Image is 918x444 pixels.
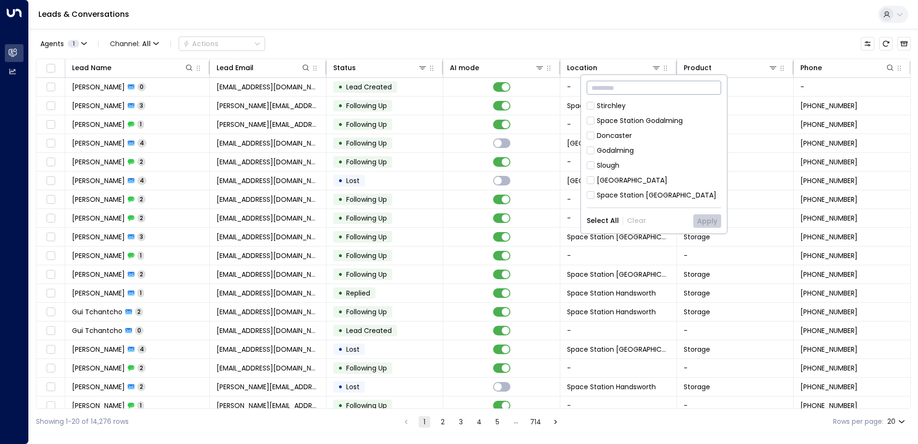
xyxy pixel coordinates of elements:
span: Toggle select row [45,212,57,224]
td: - [677,209,794,227]
td: - [560,321,677,340]
div: Stirchley [587,101,721,111]
span: Toggle select row [45,231,57,243]
span: Frederick Rooker [72,270,125,279]
span: stevecui813@gmail.com [217,213,319,223]
span: Toggle select row [45,362,57,374]
span: 2 [137,158,145,166]
span: +447746676820 [800,176,858,185]
button: Go to page 5 [492,416,503,428]
div: • [338,79,343,95]
div: • [338,116,343,133]
span: Steven Cui [72,213,125,223]
span: Lost [346,382,360,392]
span: Following Up [346,138,387,148]
span: Steven Cui [72,232,125,242]
div: • [338,247,343,264]
span: +447746676820 [800,195,858,204]
span: +447411054468 [800,288,858,298]
span: Toggle select row [45,100,57,112]
span: 4 [137,176,146,185]
span: Gui Tchantcho [72,307,122,317]
span: Gary Thomas [72,345,125,354]
div: … [510,416,521,428]
span: Following Up [346,251,387,260]
span: 2 [137,195,145,203]
span: Toggle select row [45,137,57,149]
span: ellieangel27@gmail.com [217,138,319,148]
span: +447957529469 [800,363,858,373]
span: Toggle select all [45,62,57,74]
div: [GEOGRAPHIC_DATA] [597,175,667,185]
td: - [560,396,677,415]
span: fredrooker62@hotmail.co.uk [217,270,319,279]
div: Godalming [587,146,721,156]
span: +447956685326 [800,382,858,392]
div: Status [333,62,427,74]
span: Space Station Wakefield [567,101,670,111]
span: +447957529469 [800,345,858,354]
div: • [338,210,343,226]
span: Lost [346,176,360,185]
div: Space Station [GEOGRAPHIC_DATA] [587,190,721,200]
td: - [677,321,794,340]
span: Gary Thomas [72,363,125,373]
span: sophie.denton@hotmail.co.uk [217,120,319,129]
div: Status [333,62,356,74]
div: Doncaster [597,131,632,141]
td: - [677,247,794,265]
span: Toggle select row [45,269,57,281]
span: 1 [68,40,79,48]
div: Product [684,62,712,74]
span: Sarahjones112@gmail.com [217,82,319,92]
div: Godalming [597,146,634,156]
span: Ellodie Greene [72,157,125,167]
span: garythomas1956@hotmail.co.uk [217,363,319,373]
td: - [560,209,677,227]
td: - [677,359,794,377]
span: Ellodie Greene [72,138,125,148]
span: Storage [684,382,710,392]
div: Stirchley [597,101,626,111]
div: Button group with a nested menu [179,37,265,51]
span: Channel: [106,37,163,50]
span: Refresh [879,37,893,50]
span: +447493152720 [800,270,858,279]
span: Toggle select row [45,156,57,168]
span: Toggle select row [45,194,57,206]
div: Slough [587,160,721,171]
div: Space Station [GEOGRAPHIC_DATA] [597,190,716,200]
td: - [677,78,794,96]
div: AI mode [450,62,479,74]
span: Toggle select row [45,175,57,187]
span: Nicole Norton [72,176,125,185]
td: - [560,115,677,134]
span: 2 [137,364,145,372]
button: Customize [861,37,874,50]
span: Toggle select row [45,119,57,131]
span: Space Station Garretts Green [567,270,670,279]
span: 1 [137,120,144,128]
td: - [560,359,677,377]
div: Showing 1-20 of 14,276 rows [36,417,129,427]
span: 1 [137,251,144,259]
span: +447865577618 [800,326,858,335]
span: Toggle select row [45,325,57,337]
div: • [338,304,343,320]
span: 2 [137,214,145,222]
span: Sophie Denton [72,101,125,111]
span: Storage [684,270,710,279]
span: Space Station Hall Green [567,138,638,148]
td: - [794,78,910,96]
span: Lead Created [346,82,392,92]
span: Donna Minshull [72,288,125,298]
span: nicky_ng18@hotmail.com [217,195,319,204]
span: Following Up [346,120,387,129]
td: - [677,190,794,209]
span: Following Up [346,157,387,167]
span: guirotcha@outlook.com [217,326,319,335]
button: Select All [587,217,619,224]
span: 2 [137,270,145,278]
span: Space Station Garretts Green [567,345,670,354]
div: Space Station Godalming [587,116,721,126]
